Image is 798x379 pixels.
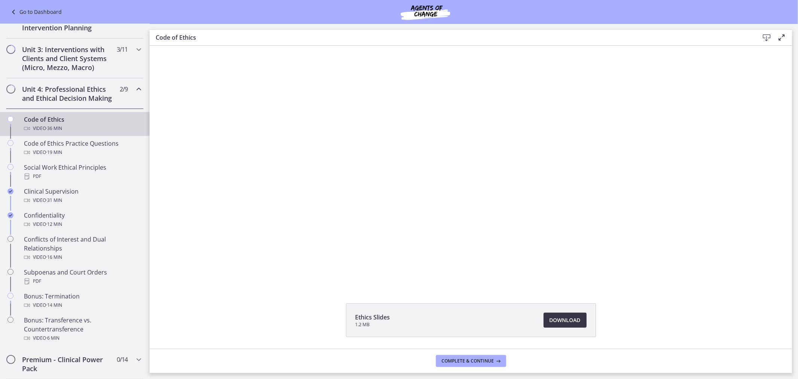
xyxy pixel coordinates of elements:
[24,115,141,133] div: Code of Ethics
[22,45,113,72] h2: Unit 3: Interventions with Clients and Client Systems (Micro, Mezzo, Macro)
[22,355,113,373] h2: Premium - Clinical Power Pack
[24,124,141,133] div: Video
[24,211,141,229] div: Confidentiality
[9,7,62,16] a: Go to Dashboard
[24,220,141,229] div: Video
[544,313,587,328] a: Download
[24,139,141,157] div: Code of Ethics Practice Questions
[24,196,141,205] div: Video
[46,301,62,310] span: · 14 min
[46,253,62,262] span: · 16 min
[156,33,747,42] h3: Code of Ethics
[46,334,59,343] span: · 6 min
[24,277,141,286] div: PDF
[380,3,470,21] img: Agents of Change
[46,148,62,157] span: · 19 min
[24,148,141,157] div: Video
[24,253,141,262] div: Video
[436,355,506,367] button: Complete & continue
[24,301,141,310] div: Video
[24,268,141,286] div: Subpoenas and Court Orders
[355,313,390,322] span: Ethics Slides
[24,235,141,262] div: Conflicts of Interest and Dual Relationships
[442,358,494,364] span: Complete & continue
[46,196,62,205] span: · 31 min
[24,172,141,181] div: PDF
[7,188,13,194] i: Completed
[355,322,390,328] span: 1.2 MB
[46,220,62,229] span: · 12 min
[22,85,113,103] h2: Unit 4: Professional Ethics and Ethical Decision Making
[46,124,62,133] span: · 36 min
[24,187,141,205] div: Clinical Supervision
[150,46,792,286] iframe: Video Lesson
[550,316,581,325] span: Download
[120,85,128,94] span: 2 / 9
[7,212,13,218] i: Completed
[24,163,141,181] div: Social Work Ethical Principles
[24,334,141,343] div: Video
[117,45,128,54] span: 3 / 11
[24,292,141,310] div: Bonus: Termination
[24,316,141,343] div: Bonus: Transference vs. Countertransference
[117,355,128,364] span: 0 / 14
